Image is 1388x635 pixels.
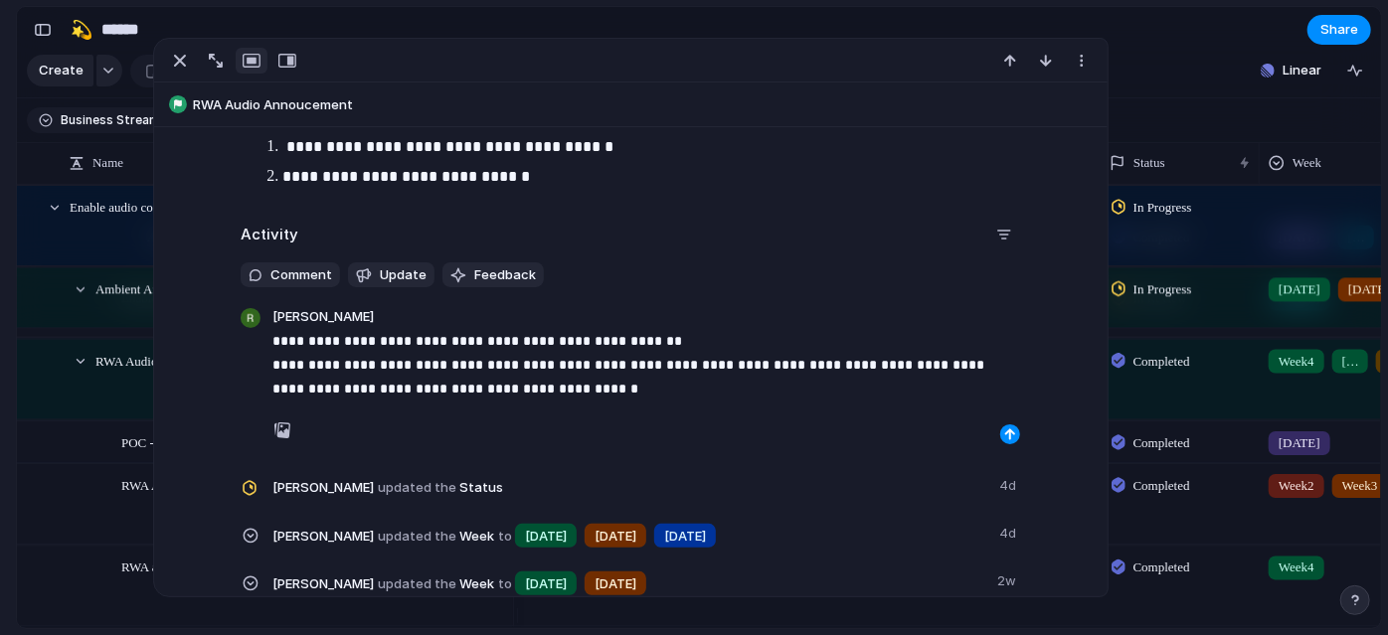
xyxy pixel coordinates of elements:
[71,16,92,43] div: 💫
[498,527,512,547] span: to
[272,574,374,594] span: [PERSON_NAME]
[1133,279,1192,299] span: In Progress
[121,555,421,577] span: RWA audio announcements V0 - viability & Beta Release
[163,89,1098,121] button: RWA Audio Annoucement
[378,527,456,547] span: updated the
[999,520,1020,544] span: 4d
[1133,557,1190,577] span: Completed
[1253,56,1329,85] button: Linear
[92,153,123,173] span: Name
[193,95,1098,115] span: RWA Audio Annoucement
[1279,476,1314,496] span: Week2
[664,527,706,547] span: [DATE]
[1133,153,1165,173] span: Status
[272,527,374,547] span: [PERSON_NAME]
[1307,15,1371,45] button: Share
[378,574,456,594] span: updated the
[595,574,636,594] span: [DATE]
[783,547,941,597] span: Enable RWA user engagement with screen
[1133,476,1190,496] span: Completed
[1133,198,1192,218] span: In Progress
[66,14,97,46] button: 💫
[272,478,374,498] span: [PERSON_NAME]
[498,574,512,594] span: to
[1279,279,1320,299] span: [DATE]
[241,224,298,246] h2: Activity
[442,262,544,288] button: Feedback
[1342,476,1378,496] span: Week3
[272,567,985,597] span: Week
[378,478,456,498] span: updated the
[241,262,340,288] button: Comment
[27,55,93,86] button: Create
[525,574,567,594] span: [DATE]
[1320,20,1358,40] span: Share
[1133,433,1190,453] span: Completed
[380,265,427,285] span: Update
[61,111,160,129] span: Business Stream
[121,473,359,496] span: RWA Audio Annoucement - Functional Demo
[1342,351,1358,371] span: [DATE]
[270,265,332,285] span: Comment
[474,265,536,285] span: Feedback
[95,276,176,299] span: Ambient Audio
[1133,351,1190,371] span: Completed
[997,567,1020,591] span: 2w
[348,262,434,288] button: Update
[1279,557,1314,577] span: Week4
[595,527,636,547] span: [DATE]
[39,61,84,80] span: Create
[999,472,1020,496] span: 4d
[272,307,374,329] span: [PERSON_NAME]
[1279,351,1314,371] span: Week4
[1279,433,1320,453] span: [DATE]
[1293,153,1321,173] span: Week
[525,527,567,547] span: [DATE]
[121,430,429,453] span: POC - Ability to control annoucment volume for RWA user
[272,472,987,500] span: Status
[1283,61,1321,80] span: Linear
[272,520,987,550] span: Week
[95,348,233,371] span: RWA Audio Annoucement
